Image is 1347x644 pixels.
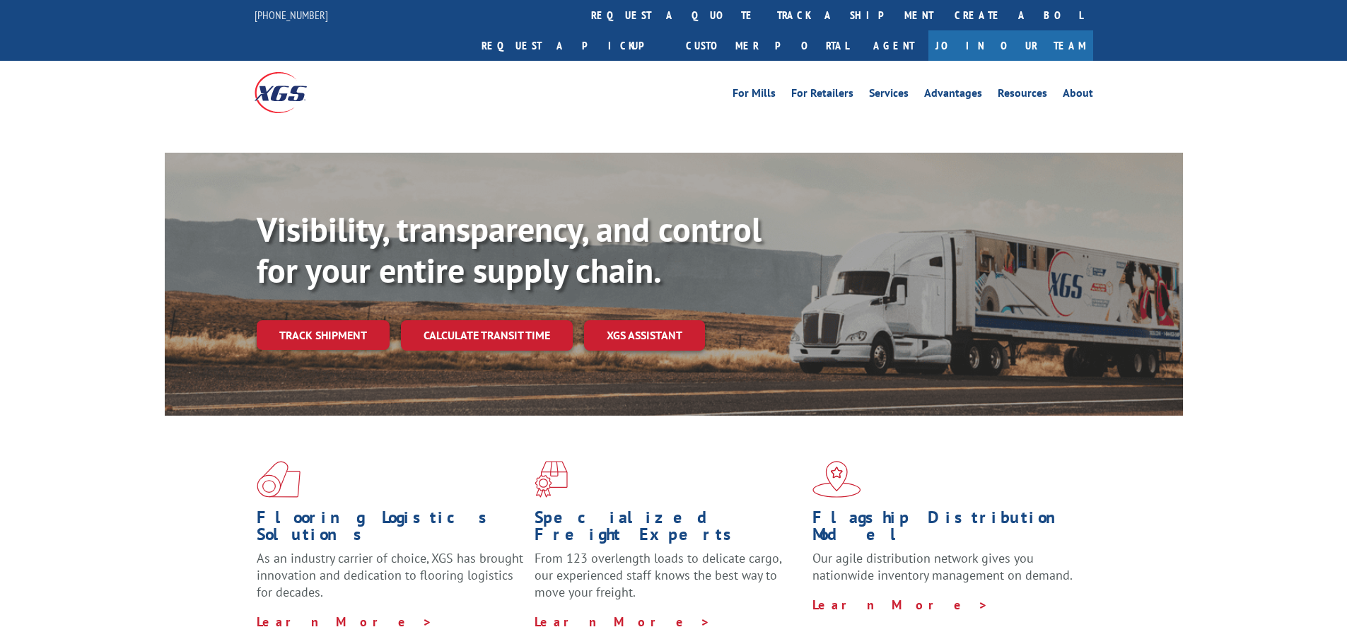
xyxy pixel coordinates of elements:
[928,30,1093,61] a: Join Our Team
[471,30,675,61] a: Request a pickup
[257,461,301,498] img: xgs-icon-total-supply-chain-intelligence-red
[812,597,989,613] a: Learn More >
[257,207,762,292] b: Visibility, transparency, and control for your entire supply chain.
[401,320,573,351] a: Calculate transit time
[791,88,853,103] a: For Retailers
[257,550,523,600] span: As an industry carrier of choice, XGS has brought innovation and dedication to flooring logistics...
[257,320,390,350] a: Track shipment
[812,509,1080,550] h1: Flagship Distribution Model
[257,614,433,630] a: Learn More >
[733,88,776,103] a: For Mills
[257,509,524,550] h1: Flooring Logistics Solutions
[1063,88,1093,103] a: About
[584,320,705,351] a: XGS ASSISTANT
[812,461,861,498] img: xgs-icon-flagship-distribution-model-red
[535,550,802,613] p: From 123 overlength loads to delicate cargo, our experienced staff knows the best way to move you...
[998,88,1047,103] a: Resources
[535,509,802,550] h1: Specialized Freight Experts
[255,8,328,22] a: [PHONE_NUMBER]
[535,614,711,630] a: Learn More >
[675,30,859,61] a: Customer Portal
[812,550,1073,583] span: Our agile distribution network gives you nationwide inventory management on demand.
[924,88,982,103] a: Advantages
[535,461,568,498] img: xgs-icon-focused-on-flooring-red
[869,88,909,103] a: Services
[859,30,928,61] a: Agent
